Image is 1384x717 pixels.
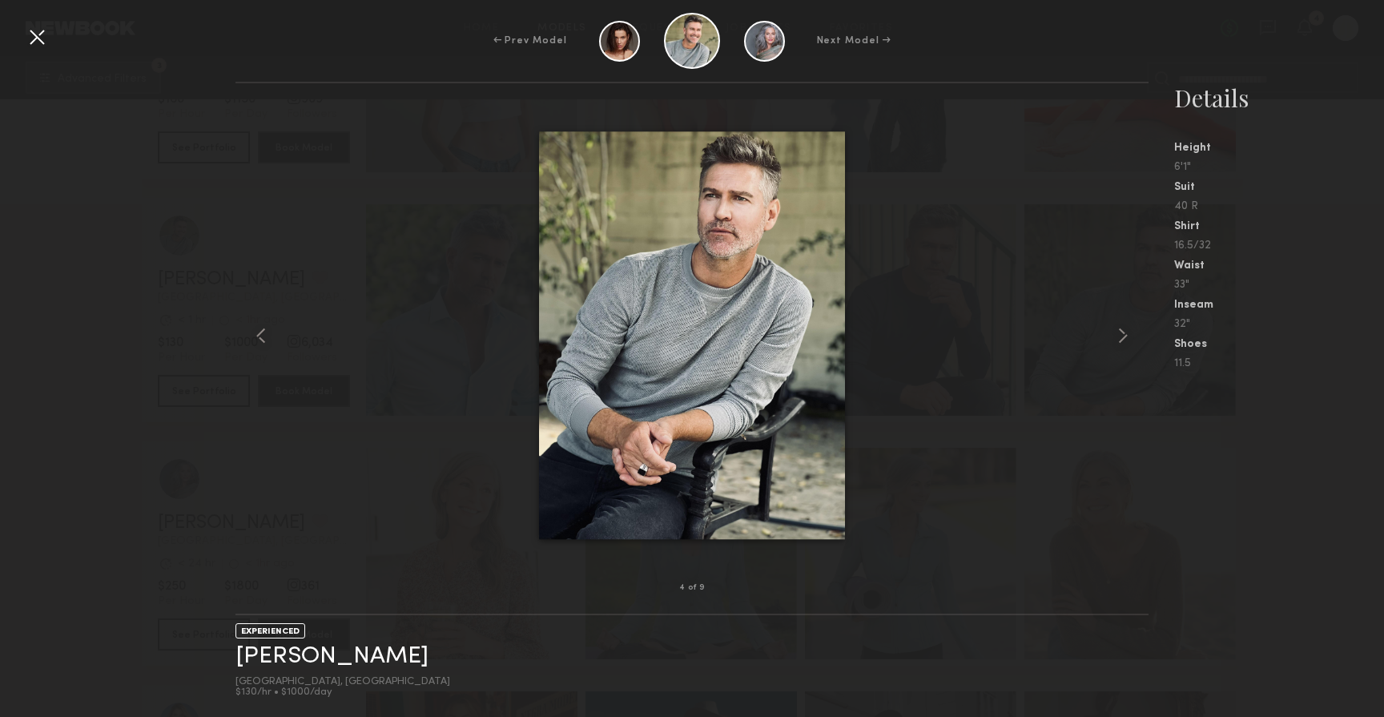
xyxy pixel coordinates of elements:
[1174,300,1384,311] div: Inseam
[235,677,450,687] div: [GEOGRAPHIC_DATA], [GEOGRAPHIC_DATA]
[1174,162,1384,173] div: 6'1"
[235,623,305,638] div: EXPERIENCED
[1174,182,1384,193] div: Suit
[679,584,704,592] div: 4 of 9
[817,34,891,48] div: Next Model →
[1174,358,1384,369] div: 11.5
[1174,260,1384,272] div: Waist
[493,34,567,48] div: ← Prev Model
[1174,143,1384,154] div: Height
[1174,339,1384,350] div: Shoes
[1174,240,1384,252] div: 16.5/32
[235,644,428,669] a: [PERSON_NAME]
[235,687,450,698] div: $130/hr • $1000/day
[1174,221,1384,232] div: Shirt
[1174,280,1384,291] div: 33"
[1174,82,1384,114] div: Details
[1174,319,1384,330] div: 32"
[1174,201,1384,212] div: 40 R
